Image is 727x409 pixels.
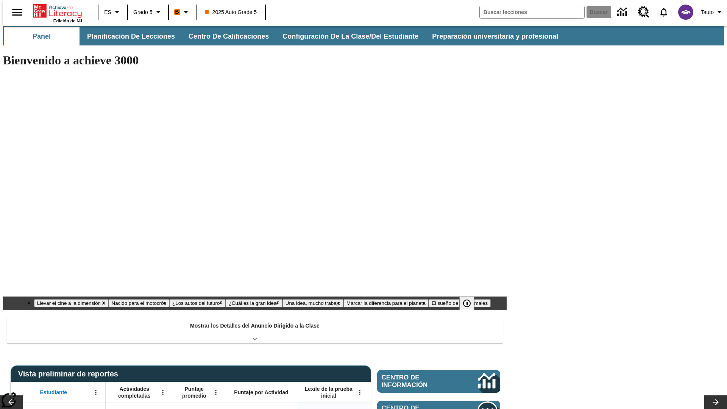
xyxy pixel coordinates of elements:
[205,8,257,16] span: 2025 Auto Grade 5
[7,317,503,343] div: Mostrar los Detalles del Anuncio Dirigido a la Clase
[3,27,565,45] div: Subbarra de navegación
[377,370,500,393] a: Centro de información
[678,5,693,20] img: avatar image
[226,299,282,307] button: Diapositiva 4 ¿Cuál es la gran idea?
[81,27,181,45] button: Planificación de lecciones
[34,299,109,307] button: Diapositiva 1 Llevar el cine a la dimensión X
[109,299,169,307] button: Diapositiva 2 Nacido para el motocrós
[429,299,491,307] button: Diapositiva 7 El sueño de los animales
[701,8,714,16] span: Tauto
[459,297,482,310] div: Pausar
[133,8,153,16] span: Grado 5
[3,53,507,67] h1: Bienvenido a achieve 3000
[3,26,724,45] div: Subbarra de navegación
[354,387,365,398] button: Abrir menú
[282,299,343,307] button: Diapositiva 5 Una idea, mucho trabajo
[704,395,727,409] button: Carrusel de lecciones, seguir
[190,322,320,330] p: Mostrar los Detalles del Anuncio Dirigido a la Clase
[101,5,125,19] button: Lenguaje: ES, Selecciona un idioma
[382,374,452,389] span: Centro de información
[90,387,101,398] button: Abrir menú
[130,5,166,19] button: Grado: Grado 5, Elige un grado
[18,370,122,378] span: Vista preliminar de reportes
[633,2,654,22] a: Centro de recursos, Se abrirá en una pestaña nueva.
[654,2,674,22] a: Notificaciones
[104,8,111,16] span: ES
[157,387,168,398] button: Abrir menú
[698,5,727,19] button: Perfil/Configuración
[234,389,288,396] span: Puntaje por Actividad
[53,19,82,23] span: Edición de NJ
[171,5,193,19] button: Boost El color de la clase es anaranjado. Cambiar el color de la clase.
[343,299,429,307] button: Diapositiva 6 Marcar la diferencia para el planeta
[4,27,80,45] button: Panel
[210,387,222,398] button: Abrir menú
[33,3,82,19] a: Portada
[169,299,226,307] button: Diapositiva 3 ¿Los autos del futuro?
[426,27,564,45] button: Preparación universitaria y profesional
[175,7,179,17] span: B
[40,389,67,396] span: Estudiante
[480,6,584,18] input: Buscar campo
[276,27,424,45] button: Configuración de la clase/del estudiante
[301,386,356,399] span: Lexile de la prueba inicial
[613,2,633,23] a: Centro de información
[6,1,28,23] button: Abrir el menú lateral
[109,386,159,399] span: Actividades completadas
[33,3,82,23] div: Portada
[459,297,474,310] button: Pausar
[176,386,212,399] span: Puntaje promedio
[183,27,275,45] button: Centro de calificaciones
[674,2,698,22] button: Escoja un nuevo avatar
